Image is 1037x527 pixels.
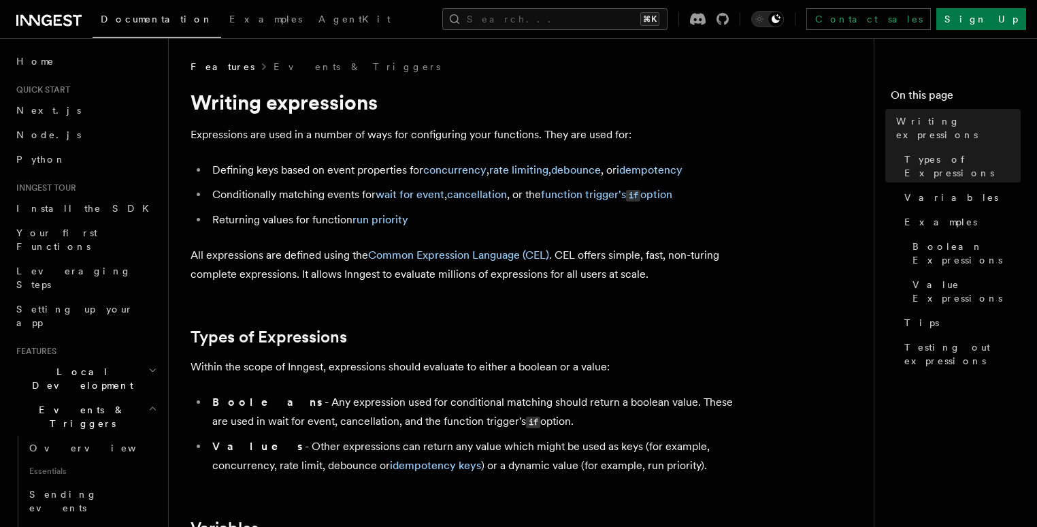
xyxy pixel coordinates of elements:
[891,87,1021,109] h4: On this page
[24,460,160,482] span: Essentials
[208,185,735,205] li: Conditionally matching events for , , or the
[11,147,160,172] a: Python
[904,215,977,229] span: Examples
[11,221,160,259] a: Your first Functions
[208,393,735,432] li: - Any expression used for conditional matching should return a boolean value. These are used in w...
[11,365,148,392] span: Local Development
[16,227,97,252] span: Your first Functions
[352,213,408,226] a: run priority
[899,210,1021,234] a: Examples
[751,11,784,27] button: Toggle dark mode
[489,163,548,176] a: rate limiting
[541,188,672,201] a: function trigger'sifoption
[891,109,1021,147] a: Writing expressions
[208,210,735,229] li: Returning values for function
[11,84,70,95] span: Quick start
[274,60,440,74] a: Events & Triggers
[191,357,735,377] p: Within the scope of Inngest, expressions should evaluate to either a boolean or a value:
[551,163,601,176] a: debounce
[29,443,169,453] span: Overview
[191,90,735,114] h1: Writing expressions
[904,340,1021,368] span: Testing out expressions
[16,203,157,214] span: Install the SDK
[16,266,131,290] span: Leveraging Steps
[936,8,1026,30] a: Sign Up
[11,182,76,193] span: Inngest tour
[806,8,931,30] a: Contact sales
[423,163,487,176] a: concurrency
[212,396,325,409] strong: Booleans
[899,185,1021,210] a: Variables
[912,240,1021,267] span: Boolean Expressions
[24,436,160,460] a: Overview
[229,14,302,25] span: Examples
[11,49,160,74] a: Home
[16,129,81,140] span: Node.js
[16,304,133,328] span: Setting up your app
[24,482,160,520] a: Sending events
[442,8,668,30] button: Search...⌘K
[904,191,998,204] span: Variables
[11,403,148,430] span: Events & Triggers
[16,54,54,68] span: Home
[390,459,481,472] a: idempotency keys
[101,14,213,25] span: Documentation
[318,14,391,25] span: AgentKit
[447,188,507,201] a: cancellation
[310,4,399,37] a: AgentKit
[899,310,1021,335] a: Tips
[208,161,735,180] li: Defining keys based on event properties for , , , or
[221,4,310,37] a: Examples
[640,12,659,26] kbd: ⌘K
[191,328,347,347] a: Types of Expressions
[16,105,81,116] span: Next.js
[11,259,160,297] a: Leveraging Steps
[191,246,735,284] p: All expressions are defined using the . CEL offers simple, fast, non-turing complete expressions....
[376,188,444,201] a: wait for event
[907,234,1021,272] a: Boolean Expressions
[11,297,160,335] a: Setting up your app
[11,123,160,147] a: Node.js
[899,147,1021,185] a: Types of Expressions
[29,489,97,513] span: Sending events
[904,153,1021,180] span: Types of Expressions
[11,346,56,357] span: Features
[11,398,160,436] button: Events & Triggers
[212,440,305,453] strong: Values
[191,60,254,74] span: Features
[93,4,221,38] a: Documentation
[191,125,735,144] p: Expressions are used in a number of ways for configuring your functions. They are used for:
[896,114,1021,142] span: Writing expressions
[626,190,640,202] code: if
[11,360,160,398] button: Local Development
[526,417,540,428] code: if
[11,196,160,221] a: Install the SDK
[208,437,735,475] li: - Other expressions can return any value which might be used as keys (for example, concurrency, r...
[616,163,682,176] a: idempotency
[907,272,1021,310] a: Value Expressions
[912,278,1021,305] span: Value Expressions
[899,335,1021,373] a: Testing out expressions
[368,249,549,261] a: Common Expression Language (CEL)
[11,98,160,123] a: Next.js
[16,154,66,165] span: Python
[904,316,939,330] span: Tips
